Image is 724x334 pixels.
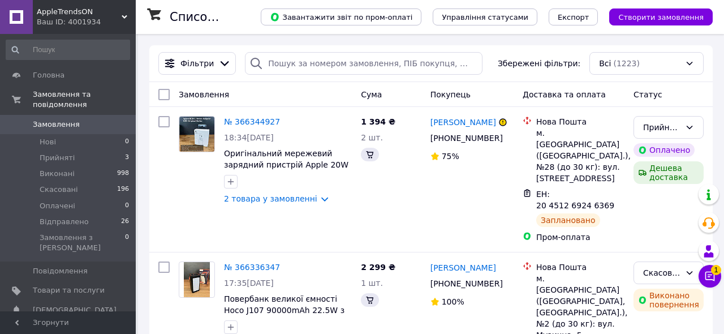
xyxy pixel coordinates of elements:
input: Пошук [6,40,130,60]
span: Всі [599,58,611,69]
span: Завантажити звіт по пром-оплаті [270,12,412,22]
span: Відправлено [40,217,89,227]
span: Покупець [430,90,471,99]
div: м. [GEOGRAPHIC_DATA] ([GEOGRAPHIC_DATA].), №28 (до 30 кг): вул. [STREET_ADDRESS] [536,127,624,184]
span: 1 шт. [361,279,383,288]
img: Фото товару [184,262,210,297]
div: Заплановано [536,213,600,227]
div: Оплачено [633,143,695,157]
button: Створити замовлення [609,8,713,25]
a: [PERSON_NAME] [430,262,496,273]
span: AppleTrendsON [37,7,122,17]
input: Пошук за номером замовлення, ПІБ покупця, номером телефону, Email, номером накладної [245,52,482,75]
span: 196 [117,185,129,195]
span: 3 [125,153,129,163]
h1: Список замовлень [170,10,285,24]
div: Виконано повернення [633,289,704,311]
span: Замовлення та повідомлення [33,89,136,110]
span: Експорт [558,13,589,22]
span: Доставка та оплата [523,90,606,99]
span: 1 394 ₴ [361,117,395,126]
span: 1 [711,265,721,275]
span: Замовлення з [PERSON_NAME] [40,233,125,253]
a: № 366344927 [224,117,280,126]
span: 100% [442,297,464,306]
span: Фільтри [180,58,214,69]
div: Дешева доставка [633,161,704,184]
div: [PHONE_NUMBER] [428,130,505,146]
span: Товари та послуги [33,285,105,296]
span: 18:34[DATE] [224,133,274,142]
a: Створити замовлення [598,12,713,21]
div: [PHONE_NUMBER] [428,276,505,292]
div: Скасовано [643,267,680,279]
span: Прийняті [40,153,75,163]
span: Управління статусами [442,13,528,22]
span: Нові [40,137,56,147]
div: Ваш ID: 4001934 [37,17,136,27]
a: 2 товара у замовленні [224,194,317,203]
a: Фото товару [179,262,215,298]
button: Управління статусами [433,8,537,25]
span: Замовлення [179,90,229,99]
span: 0 [125,137,129,147]
a: № 366336347 [224,263,280,272]
span: Виконані [40,169,75,179]
span: Замовлення [33,119,80,130]
div: Нова Пошта [536,116,624,127]
span: 2 шт. [361,133,383,142]
span: Скасовані [40,185,78,195]
div: Нова Пошта [536,262,624,273]
span: ЕН: 20 4512 6924 6369 [536,190,614,210]
span: Статус [633,90,662,99]
span: (1223) [613,59,640,68]
div: Прийнято [643,121,680,134]
span: Cума [361,90,382,99]
button: Експорт [549,8,598,25]
div: Пром-оплата [536,232,624,243]
button: Чат з покупцем1 [699,265,721,288]
span: 2 299 ₴ [361,263,395,272]
span: Оплачені [40,201,75,211]
span: Створити замовлення [618,13,704,22]
span: 26 [121,217,129,227]
span: 998 [117,169,129,179]
span: [DEMOGRAPHIC_DATA] [33,305,117,315]
span: Повідомлення [33,266,88,276]
span: 0 [125,233,129,253]
span: Збережені фільтри: [498,58,580,69]
span: 75% [442,152,459,161]
span: 17:35[DATE] [224,279,274,288]
span: 0 [125,201,129,211]
a: [PERSON_NAME] [430,117,496,128]
img: Фото товару [179,117,214,152]
button: Завантажити звіт по пром-оплаті [261,8,421,25]
a: Фото товару [179,116,215,152]
span: Головна [33,70,64,80]
a: Оригінальний мережевий зарядний пристрій Apple 20W USB-C – швидка зарядка для iPhone та iPad [224,149,348,192]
